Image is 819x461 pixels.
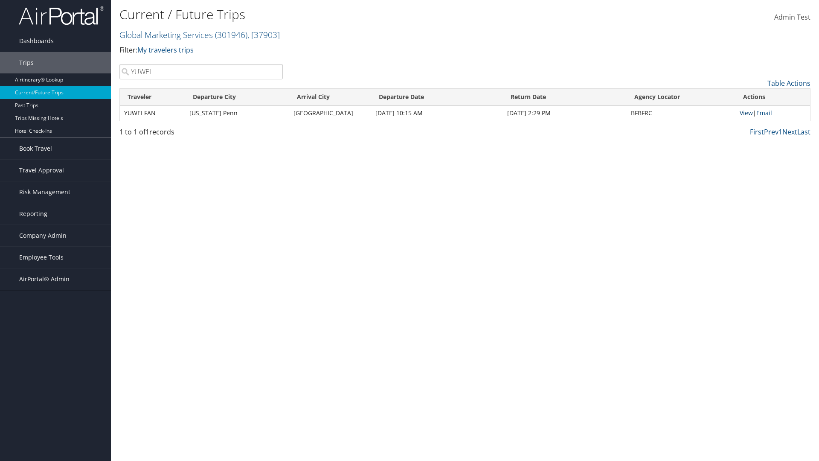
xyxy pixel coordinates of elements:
th: Arrival City: activate to sort column ascending [289,89,371,105]
span: Book Travel [19,138,52,159]
a: First [750,127,764,137]
a: View [740,109,753,117]
td: [DATE] 2:29 PM [503,105,627,121]
th: Departure City: activate to sort column ascending [185,89,289,105]
th: Traveler: activate to sort column ascending [120,89,185,105]
span: ( 301946 ) [215,29,247,41]
th: Return Date: activate to sort column ascending [503,89,627,105]
th: Actions [735,89,810,105]
a: Admin Test [774,4,810,31]
a: Prev [764,127,778,137]
td: [GEOGRAPHIC_DATA] [289,105,371,121]
th: Departure Date: activate to sort column descending [371,89,503,105]
a: My travelers trips [137,45,194,55]
span: Employee Tools [19,247,64,268]
td: [US_STATE] Penn [185,105,289,121]
td: [DATE] 10:15 AM [371,105,503,121]
span: Travel Approval [19,160,64,181]
span: Company Admin [19,225,67,246]
td: YUWEI FAN [120,105,185,121]
a: Global Marketing Services [119,29,280,41]
a: 1 [778,127,782,137]
span: , [ 37903 ] [247,29,280,41]
span: AirPortal® Admin [19,268,70,290]
input: Search Traveler or Arrival City [119,64,283,79]
img: airportal-logo.png [19,6,104,26]
a: Table Actions [767,79,810,88]
a: Next [782,127,797,137]
th: Agency Locator: activate to sort column ascending [627,89,735,105]
span: Risk Management [19,181,70,203]
div: 1 to 1 of records [119,127,283,141]
td: BFBFRC [627,105,735,121]
span: 1 [145,127,149,137]
a: Email [756,109,772,117]
h1: Current / Future Trips [119,6,580,23]
p: Filter: [119,45,580,56]
span: Trips [19,52,34,73]
td: | [735,105,810,121]
span: Admin Test [774,12,810,22]
a: Last [797,127,810,137]
span: Reporting [19,203,47,225]
span: Dashboards [19,30,54,52]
